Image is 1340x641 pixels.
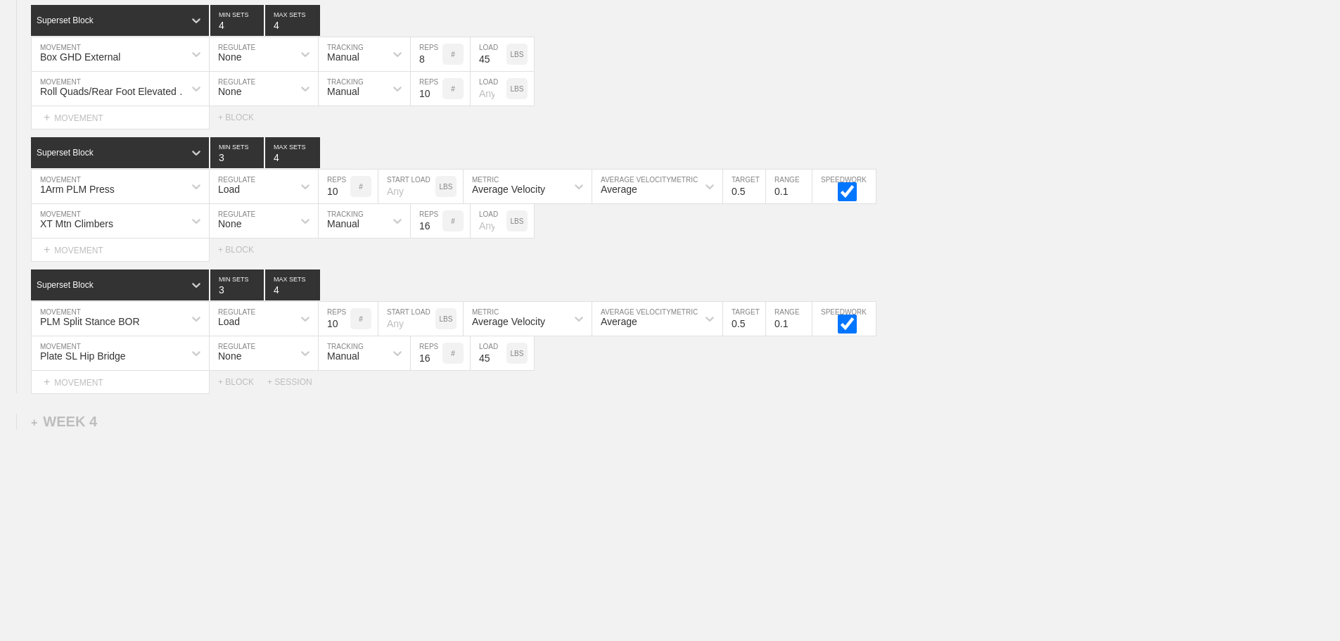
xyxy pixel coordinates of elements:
div: Box GHD External [40,51,120,63]
p: # [451,217,455,225]
input: Any [471,336,506,370]
div: + BLOCK [218,377,267,387]
div: Manual [327,51,359,63]
div: None [218,350,241,362]
div: None [218,51,241,63]
p: LBS [511,350,524,357]
div: Average [601,184,637,195]
div: Load [218,316,240,327]
div: Plate SL Hip Bridge [40,350,126,362]
div: WEEK 4 [31,414,97,430]
iframe: Chat Widget [1270,573,1340,641]
div: None [218,218,241,229]
p: # [451,350,455,357]
div: Superset Block [37,15,94,25]
div: Manual [327,350,359,362]
span: + [44,243,50,255]
div: XT Mtn Climbers [40,218,113,229]
div: 1Arm PLM Press [40,184,115,195]
div: Load [218,184,240,195]
div: MOVEMENT [31,106,210,129]
div: Superset Block [37,280,94,290]
input: None [265,137,320,168]
input: Any [471,72,506,106]
div: Manual [327,86,359,97]
p: LBS [440,315,453,323]
div: Superset Block [37,148,94,158]
span: + [31,417,37,429]
div: MOVEMENT [31,239,210,262]
div: Average Velocity [472,316,545,327]
input: None [265,269,320,300]
p: # [451,85,455,93]
input: Any [471,204,506,238]
span: + [44,376,50,388]
p: LBS [511,51,524,58]
p: # [359,315,363,323]
div: Average [601,316,637,327]
span: + [44,111,50,123]
div: None [218,86,241,97]
div: Manual [327,218,359,229]
input: Any [471,37,506,71]
p: # [451,51,455,58]
div: PLM Split Stance BOR [40,316,140,327]
input: Any [378,170,435,203]
p: LBS [511,85,524,93]
div: + BLOCK [218,245,267,255]
div: + SESSION [267,377,324,387]
div: MOVEMENT [31,371,210,394]
div: Average Velocity [472,184,545,195]
div: + BLOCK [218,113,267,122]
p: LBS [511,217,524,225]
p: # [359,183,363,191]
input: None [265,5,320,36]
div: Roll Quads/Rear Foot Elevated Stretch [40,86,193,97]
input: Any [378,302,435,336]
p: LBS [440,183,453,191]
